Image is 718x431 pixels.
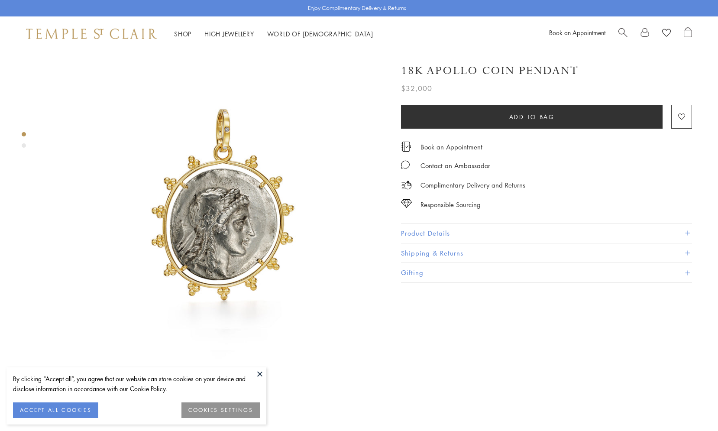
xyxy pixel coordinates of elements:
[181,402,260,418] button: COOKIES SETTINGS
[13,374,260,394] div: By clicking “Accept all”, you agree that our website can store cookies on your device and disclos...
[618,27,627,40] a: Search
[401,142,411,152] img: icon_appointment.svg
[174,29,191,38] a: ShopShop
[401,63,579,78] h1: 18K Apollo Coin Pendant
[401,243,692,263] button: Shipping & Returns
[420,142,482,152] a: Book an Appointment
[13,402,98,418] button: ACCEPT ALL COOKIES
[308,4,406,13] p: Enjoy Complimentary Delivery & Returns
[420,180,525,191] p: Complimentary Delivery and Returns
[420,199,481,210] div: Responsible Sourcing
[22,130,26,155] div: Product gallery navigation
[267,29,373,38] a: World of [DEMOGRAPHIC_DATA]World of [DEMOGRAPHIC_DATA]
[401,199,412,208] img: icon_sourcing.svg
[684,27,692,40] a: Open Shopping Bag
[675,390,709,422] iframe: Gorgias live chat messenger
[204,29,254,38] a: High JewelleryHigh Jewellery
[401,160,410,169] img: MessageIcon-01_2.svg
[401,180,412,191] img: icon_delivery.svg
[174,29,373,39] nav: Main navigation
[549,28,605,37] a: Book an Appointment
[420,160,490,171] div: Contact an Ambassador
[401,224,692,243] button: Product Details
[26,29,157,39] img: Temple St. Clair
[509,112,555,122] span: Add to bag
[662,27,671,40] a: View Wishlist
[401,83,432,94] span: $32,000
[56,51,380,375] img: 18K Apollo Coin Pendant
[401,105,663,129] button: Add to bag
[401,263,692,282] button: Gifting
